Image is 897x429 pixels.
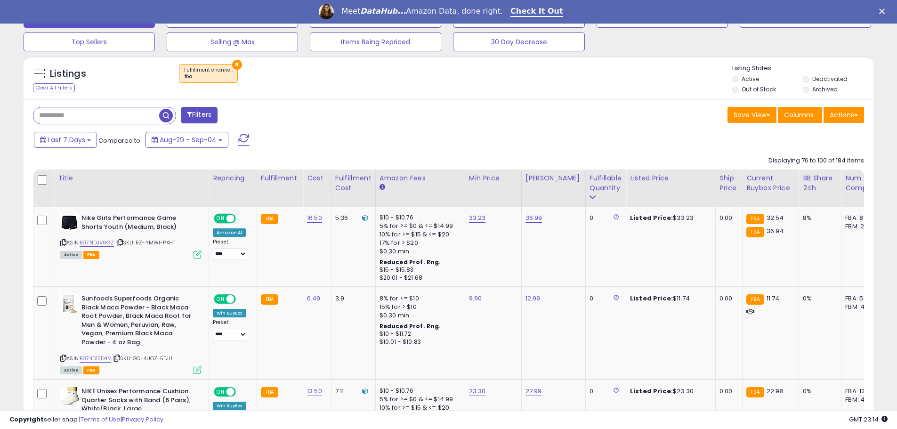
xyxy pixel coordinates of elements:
[181,107,218,123] button: Filters
[184,73,233,80] div: fba
[630,387,708,396] div: $23.30
[732,64,873,73] p: Listing States:
[784,110,814,120] span: Columns
[525,294,541,303] a: 12.99
[845,222,876,231] div: FBM: 2
[9,415,163,424] div: seller snap | |
[9,415,44,424] strong: Copyright
[81,214,196,234] b: Nike Girls Performance Game Shorts Youth (Medium, Black)
[81,387,196,416] b: NIKE Unisex Performance Cushion Quarter Socks with Band (6 Pairs), White/Black, Large
[803,214,834,222] div: 8%
[113,355,172,362] span: | SKU: GC-4UOZ-5TJU
[50,67,86,81] h5: Listings
[778,107,822,123] button: Columns
[380,274,458,282] div: $20.01 - $21.68
[380,247,458,256] div: $0.30 min
[60,294,202,373] div: ASIN:
[812,85,838,93] label: Archived
[380,330,458,338] div: $10 - $11.72
[33,83,75,92] div: Clear All Filters
[34,132,97,148] button: Last 7 Days
[719,214,735,222] div: 0.00
[60,366,82,374] span: All listings currently available for purchase on Amazon
[60,214,202,258] div: ASIN:
[213,228,246,237] div: Amazon AI
[380,322,441,330] b: Reduced Prof. Rng.
[234,295,250,303] span: OFF
[234,215,250,223] span: OFF
[727,107,776,123] button: Save View
[380,239,458,247] div: 17% for > $20
[849,415,888,424] span: 2025-09-12 23:14 GMT
[83,366,99,374] span: FBA
[261,387,278,397] small: FBA
[60,294,79,313] img: 41RwlERBGlL._SL40_.jpg
[845,214,876,222] div: FBA: 8
[525,173,582,183] div: [PERSON_NAME]
[590,173,622,193] div: Fulfillable Quantity
[719,387,735,396] div: 0.00
[380,173,461,183] div: Amazon Fees
[48,135,85,145] span: Last 7 Days
[767,213,784,222] span: 32.54
[824,107,864,123] button: Actions
[525,387,542,396] a: 27.99
[453,32,584,51] button: 30 Day Decrease
[746,387,764,397] small: FBA
[167,32,298,51] button: Selling @ Max
[24,32,155,51] button: Top Sellers
[767,227,784,235] span: 36.94
[803,387,834,396] div: 0%
[335,214,368,222] div: 5.36
[767,387,784,396] span: 22.98
[469,387,486,396] a: 23.30
[380,214,458,222] div: $10 - $10.76
[630,387,673,396] b: Listed Price:
[83,251,99,259] span: FBA
[590,214,619,222] div: 0
[307,173,327,183] div: Cost
[261,214,278,224] small: FBA
[81,294,196,349] b: Sunfoods Superfoods Organic Black Maca Powder - Black Maca Root Powder, Black Maca Root for Men &...
[115,239,175,246] span: | SKU: RZ-YMW1-PXHT
[335,294,368,303] div: 3.9
[630,213,673,222] b: Listed Price:
[845,387,876,396] div: FBA: 13
[145,132,228,148] button: Aug-29 - Sep-04
[380,303,458,311] div: 15% for > $10
[746,173,795,193] div: Current Buybox Price
[60,251,82,259] span: All listings currently available for purchase on Amazon
[380,395,458,404] div: 5% for >= $0 & <= $14.99
[234,388,250,396] span: OFF
[261,294,278,305] small: FBA
[719,294,735,303] div: 0.00
[469,294,482,303] a: 9.90
[746,214,764,224] small: FBA
[879,8,889,14] div: Close
[380,258,441,266] b: Reduced Prof. Rng.
[122,415,163,424] a: Privacy Policy
[746,227,764,237] small: FBA
[845,173,880,193] div: Num of Comp.
[590,294,619,303] div: 0
[719,173,738,193] div: Ship Price
[215,295,226,303] span: ON
[845,303,876,311] div: FBM: 4
[98,136,142,145] span: Compared to:
[307,213,322,223] a: 16.50
[803,173,837,193] div: BB Share 24h.
[380,294,458,303] div: 8% for <= $10
[469,213,486,223] a: 33.23
[261,173,299,183] div: Fulfillment
[335,387,368,396] div: 7.11
[319,4,334,19] img: Profile image for Georgie
[310,32,441,51] button: Items Being Repriced
[380,311,458,320] div: $0.30 min
[469,173,517,183] div: Min Price
[213,319,250,340] div: Preset:
[81,415,121,424] a: Terms of Use
[510,7,563,17] a: Check It Out
[80,239,114,247] a: B07NDJV6GZ
[768,156,864,165] div: Displaying 76 to 100 of 184 items
[803,294,834,303] div: 0%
